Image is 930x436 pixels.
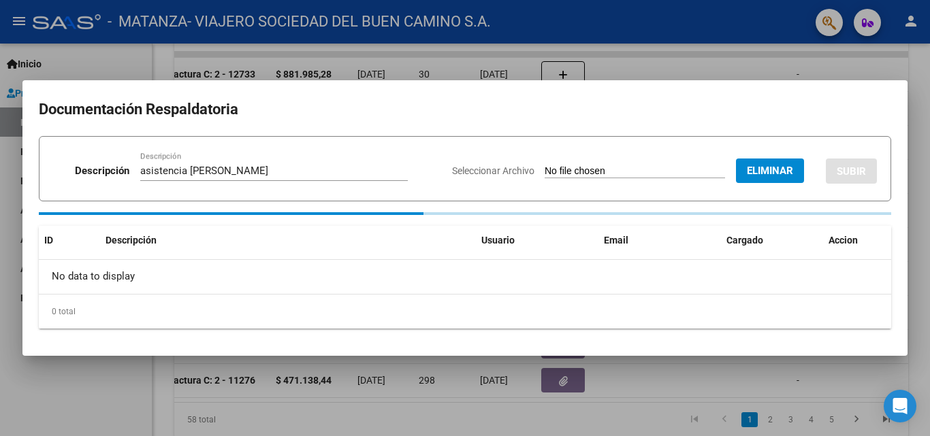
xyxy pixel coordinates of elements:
datatable-header-cell: Email [598,226,721,255]
datatable-header-cell: Usuario [476,226,598,255]
datatable-header-cell: ID [39,226,100,255]
span: Cargado [726,235,763,246]
button: Eliminar [736,158,804,183]
span: Eliminar [747,165,793,177]
span: Usuario [481,235,515,246]
span: Seleccionar Archivo [452,165,534,176]
span: Email [604,235,628,246]
h2: Documentación Respaldatoria [39,97,891,122]
p: Descripción [75,163,129,179]
div: 0 total [39,295,891,329]
span: Descripción [106,235,157,246]
span: Accion [829,235,858,246]
datatable-header-cell: Cargado [721,226,823,255]
datatable-header-cell: Accion [823,226,891,255]
button: SUBIR [826,158,877,184]
datatable-header-cell: Descripción [100,226,476,255]
div: No data to display [39,260,891,294]
span: ID [44,235,53,246]
span: SUBIR [837,165,866,178]
div: Open Intercom Messenger [884,390,916,422]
